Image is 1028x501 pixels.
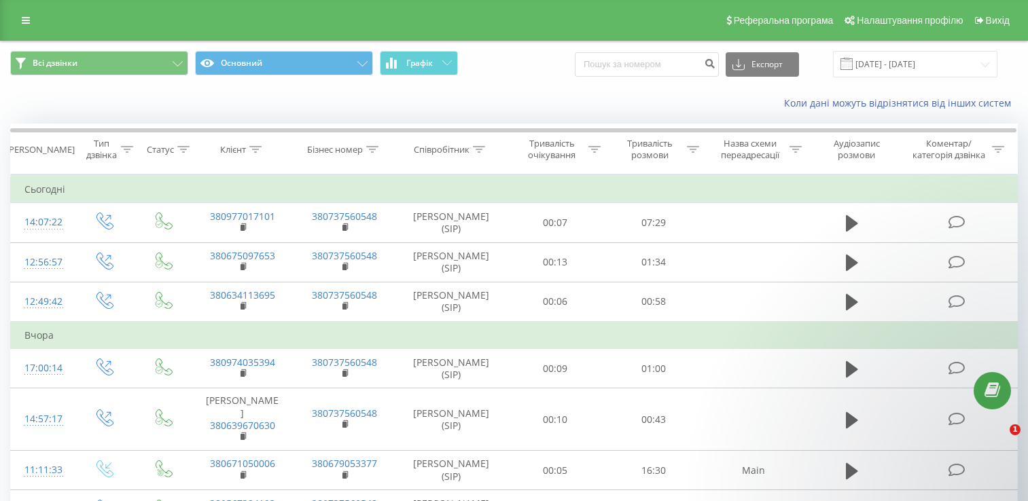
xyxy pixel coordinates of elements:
[147,144,174,155] div: Статус
[210,289,275,301] a: 380634113695
[312,407,377,420] a: 380737560548
[24,289,60,315] div: 12:49:42
[220,144,246,155] div: Клієнт
[33,58,77,69] span: Всі дзвінки
[734,15,834,26] span: Реферальна програма
[312,356,377,369] a: 380737560548
[312,289,377,301] a: 380737560548
[396,451,506,490] td: [PERSON_NAME] (SIP)
[210,210,275,223] a: 380977017101
[86,138,118,161] div: Тип дзвінка
[396,282,506,322] td: [PERSON_NAME] (SIP)
[986,15,1010,26] span: Вихід
[192,388,294,451] td: [PERSON_NAME]
[380,51,458,75] button: Графік
[312,457,377,470] a: 380679053377
[857,15,963,26] span: Налаштування профілю
[604,203,703,242] td: 07:29
[817,138,896,161] div: Аудіозапис розмови
[982,424,1014,457] iframe: Intercom live chat
[909,138,989,161] div: Коментар/категорія дзвінка
[604,242,703,282] td: 01:34
[396,242,506,282] td: [PERSON_NAME] (SIP)
[11,176,1018,203] td: Сьогодні
[307,144,363,155] div: Бізнес номер
[506,203,605,242] td: 00:07
[616,138,684,161] div: Тривалість розмови
[24,406,60,432] div: 14:57:17
[24,355,60,382] div: 17:00:14
[195,51,373,75] button: Основний
[6,144,75,155] div: [PERSON_NAME]
[210,356,275,369] a: 380974035394
[396,349,506,388] td: [PERSON_NAME] (SIP)
[11,322,1018,349] td: Вчора
[506,451,605,490] td: 00:05
[506,349,605,388] td: 00:09
[396,388,506,451] td: [PERSON_NAME] (SIP)
[604,282,703,322] td: 00:58
[406,58,433,68] span: Графік
[312,210,377,223] a: 380737560548
[518,138,586,161] div: Тривалість очікування
[784,96,1018,109] a: Коли дані можуть відрізнятися вiд інших систем
[506,388,605,451] td: 00:10
[1010,424,1021,435] span: 1
[575,52,719,77] input: Пошук за номером
[396,203,506,242] td: [PERSON_NAME] (SIP)
[604,388,703,451] td: 00:43
[210,457,275,470] a: 380671050006
[210,249,275,262] a: 380675097653
[312,249,377,262] a: 380737560548
[604,349,703,388] td: 01:00
[24,209,60,236] div: 14:07:22
[210,419,275,432] a: 380639670630
[414,144,469,155] div: Співробітник
[24,457,60,483] div: 11:11:33
[703,451,804,490] td: Main
[10,51,188,75] button: Всі дзвінки
[726,52,799,77] button: Експорт
[506,242,605,282] td: 00:13
[604,451,703,490] td: 16:30
[24,249,60,276] div: 12:56:57
[506,282,605,322] td: 00:06
[715,138,786,161] div: Назва схеми переадресації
